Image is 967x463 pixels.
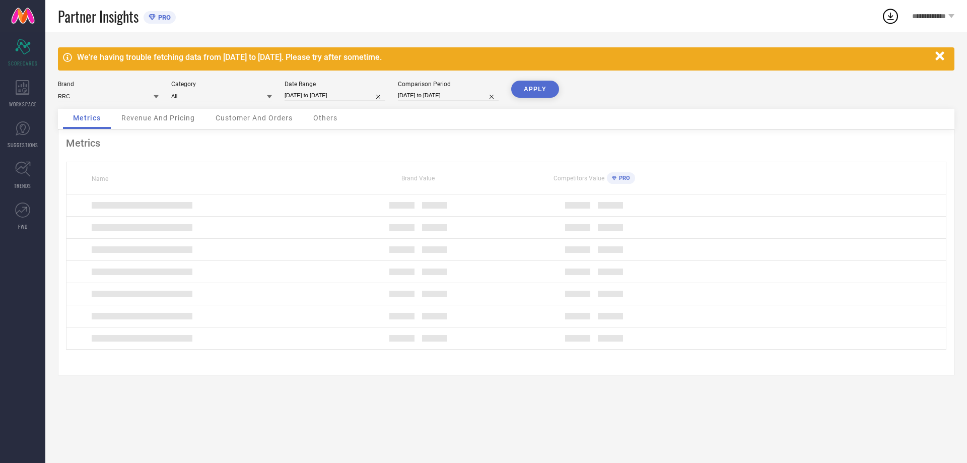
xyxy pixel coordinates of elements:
div: Comparison Period [398,81,499,88]
span: Customer And Orders [216,114,293,122]
div: We're having trouble fetching data from [DATE] to [DATE]. Please try after sometime. [77,52,930,62]
div: Brand [58,81,159,88]
input: Select comparison period [398,90,499,101]
span: PRO [616,175,630,181]
span: Others [313,114,337,122]
div: Category [171,81,272,88]
span: TRENDS [14,182,31,189]
span: PRO [156,14,171,21]
span: SUGGESTIONS [8,141,38,149]
span: Partner Insights [58,6,139,27]
input: Select date range [285,90,385,101]
span: WORKSPACE [9,100,37,108]
button: APPLY [511,81,559,98]
div: Metrics [66,137,946,149]
span: SCORECARDS [8,59,38,67]
span: Metrics [73,114,101,122]
span: Brand Value [401,175,435,182]
div: Date Range [285,81,385,88]
span: Competitors Value [554,175,604,182]
span: Revenue And Pricing [121,114,195,122]
div: Open download list [881,7,900,25]
span: Name [92,175,108,182]
span: FWD [18,223,28,230]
